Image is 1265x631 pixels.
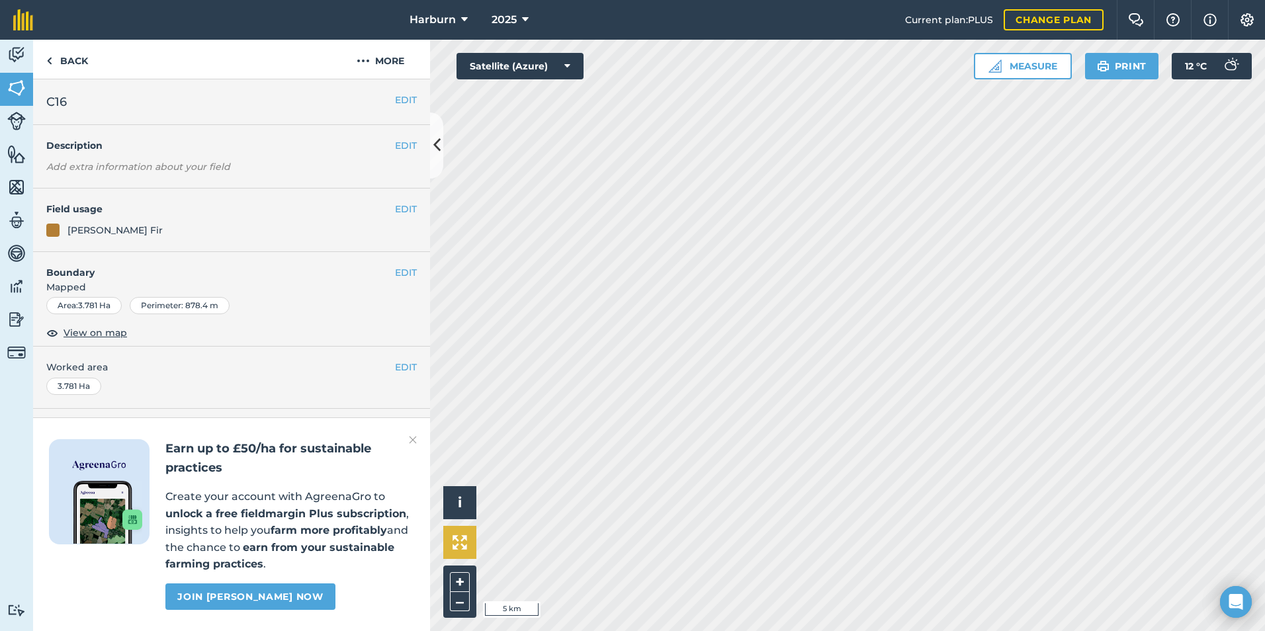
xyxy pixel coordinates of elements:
button: EDIT [395,138,417,153]
a: Join [PERSON_NAME] now [165,583,335,610]
button: EDIT [395,93,417,107]
a: Back [33,40,101,79]
span: 12 ° C [1185,53,1207,79]
img: svg+xml;base64,PHN2ZyB4bWxucz0iaHR0cDovL3d3dy53My5vcmcvMjAwMC9zdmciIHdpZHRoPSI1NiIgaGVpZ2h0PSI2MC... [7,177,26,197]
div: Open Intercom Messenger [1220,586,1252,618]
img: svg+xml;base64,PHN2ZyB4bWxucz0iaHR0cDovL3d3dy53My5vcmcvMjAwMC9zdmciIHdpZHRoPSIyMCIgaGVpZ2h0PSIyNC... [357,53,370,69]
img: A question mark icon [1165,13,1181,26]
img: svg+xml;base64,PHN2ZyB4bWxucz0iaHR0cDovL3d3dy53My5vcmcvMjAwMC9zdmciIHdpZHRoPSI1NiIgaGVpZ2h0PSI2MC... [7,78,26,98]
img: svg+xml;base64,PHN2ZyB4bWxucz0iaHR0cDovL3d3dy53My5vcmcvMjAwMC9zdmciIHdpZHRoPSIxOSIgaGVpZ2h0PSIyNC... [1097,58,1110,74]
img: svg+xml;base64,PD94bWwgdmVyc2lvbj0iMS4wIiBlbmNvZGluZz0idXRmLTgiPz4KPCEtLSBHZW5lcmF0b3I6IEFkb2JlIE... [7,112,26,130]
div: Perimeter : 878.4 m [130,297,230,314]
span: Current plan : PLUS [905,13,993,27]
img: svg+xml;base64,PD94bWwgdmVyc2lvbj0iMS4wIiBlbmNvZGluZz0idXRmLTgiPz4KPCEtLSBHZW5lcmF0b3I6IEFkb2JlIE... [7,243,26,263]
img: svg+xml;base64,PD94bWwgdmVyc2lvbj0iMS4wIiBlbmNvZGluZz0idXRmLTgiPz4KPCEtLSBHZW5lcmF0b3I6IEFkb2JlIE... [7,276,26,296]
button: + [450,572,470,592]
div: 3.781 Ha [46,378,101,395]
img: svg+xml;base64,PD94bWwgdmVyc2lvbj0iMS4wIiBlbmNvZGluZz0idXRmLTgiPz4KPCEtLSBHZW5lcmF0b3I6IEFkb2JlIE... [1217,53,1244,79]
span: 2025 [492,12,517,28]
div: [PERSON_NAME] Fir [67,223,163,237]
span: Harburn [410,12,456,28]
img: Four arrows, one pointing top left, one top right, one bottom right and the last bottom left [453,535,467,550]
img: Screenshot of the Gro app [73,481,142,544]
img: A cog icon [1239,13,1255,26]
img: svg+xml;base64,PD94bWwgdmVyc2lvbj0iMS4wIiBlbmNvZGluZz0idXRmLTgiPz4KPCEtLSBHZW5lcmF0b3I6IEFkb2JlIE... [7,310,26,329]
img: svg+xml;base64,PHN2ZyB4bWxucz0iaHR0cDovL3d3dy53My5vcmcvMjAwMC9zdmciIHdpZHRoPSIyMiIgaGVpZ2h0PSIzMC... [409,432,417,448]
button: Print [1085,53,1159,79]
img: svg+xml;base64,PD94bWwgdmVyc2lvbj0iMS4wIiBlbmNvZGluZz0idXRmLTgiPz4KPCEtLSBHZW5lcmF0b3I6IEFkb2JlIE... [7,604,26,616]
button: – [450,592,470,611]
span: C16 [46,93,67,111]
em: Add extra information about your field [46,161,230,173]
img: Ruler icon [988,60,1002,73]
button: 12 °C [1172,53,1252,79]
img: svg+xml;base64,PD94bWwgdmVyc2lvbj0iMS4wIiBlbmNvZGluZz0idXRmLTgiPz4KPCEtLSBHZW5lcmF0b3I6IEFkb2JlIE... [7,343,26,362]
strong: farm more profitably [271,524,387,536]
img: fieldmargin Logo [13,9,33,30]
img: svg+xml;base64,PHN2ZyB4bWxucz0iaHR0cDovL3d3dy53My5vcmcvMjAwMC9zdmciIHdpZHRoPSIxOCIgaGVpZ2h0PSIyNC... [46,325,58,341]
img: Two speech bubbles overlapping with the left bubble in the forefront [1128,13,1144,26]
p: Create your account with AgreenaGro to , insights to help you and the chance to . [165,488,414,573]
strong: unlock a free fieldmargin Plus subscription [165,507,406,520]
button: EDIT [395,360,417,374]
strong: earn from your sustainable farming practices [165,541,394,571]
h4: Description [46,138,417,153]
img: svg+xml;base64,PHN2ZyB4bWxucz0iaHR0cDovL3d3dy53My5vcmcvMjAwMC9zdmciIHdpZHRoPSI1NiIgaGVpZ2h0PSI2MC... [7,144,26,164]
img: svg+xml;base64,PHN2ZyB4bWxucz0iaHR0cDovL3d3dy53My5vcmcvMjAwMC9zdmciIHdpZHRoPSI5IiBoZWlnaHQ9IjI0Ii... [46,53,52,69]
img: svg+xml;base64,PD94bWwgdmVyc2lvbj0iMS4wIiBlbmNvZGluZz0idXRmLTgiPz4KPCEtLSBHZW5lcmF0b3I6IEFkb2JlIE... [7,210,26,230]
button: More [331,40,430,79]
button: i [443,486,476,519]
div: Area : 3.781 Ha [46,297,122,314]
button: EDIT [395,265,417,280]
button: Measure [974,53,1072,79]
button: Satellite (Azure) [457,53,584,79]
img: svg+xml;base64,PD94bWwgdmVyc2lvbj0iMS4wIiBlbmNvZGluZz0idXRmLTgiPz4KPCEtLSBHZW5lcmF0b3I6IEFkb2JlIE... [7,45,26,65]
h4: Field usage [46,202,395,216]
h4: Boundary [33,252,395,280]
span: Mapped [33,280,430,294]
a: Change plan [1004,9,1104,30]
button: EDIT [395,202,417,216]
span: Worked area [46,360,417,374]
img: svg+xml;base64,PHN2ZyB4bWxucz0iaHR0cDovL3d3dy53My5vcmcvMjAwMC9zdmciIHdpZHRoPSIxNyIgaGVpZ2h0PSIxNy... [1203,12,1217,28]
span: View on map [64,325,127,340]
button: View on map [46,325,127,341]
h2: Earn up to £50/ha for sustainable practices [165,439,414,478]
span: i [458,494,462,511]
